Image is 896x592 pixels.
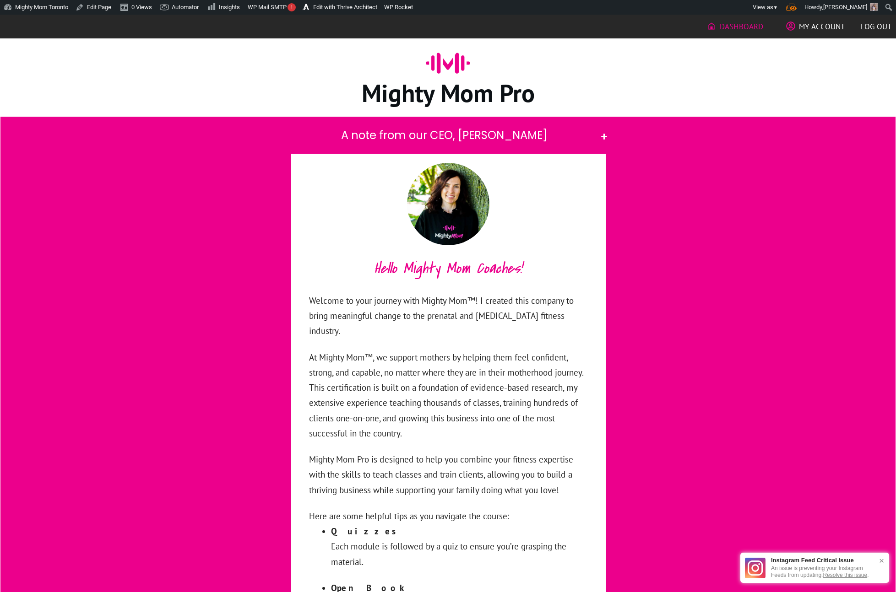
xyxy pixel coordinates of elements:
[720,19,763,34] span: Dashboard
[771,565,874,578] p: An issue is preventing your Instagram Feeds from updating. .
[861,19,891,34] a: Log out
[823,572,867,578] a: Resolve this issue
[786,19,845,34] a: My Account
[331,526,401,537] strong: Quizzes
[707,19,763,34] a: Dashboard
[309,293,587,350] p: Welcome to your journey with Mighty Mom™! I created this company to bring meaningful change to th...
[426,41,470,85] img: ico-mighty-mom
[309,452,587,509] p: Mighty Mom Pro is designed to help you combine your fitness expertise with the skills to teach cl...
[288,3,296,11] span: !
[309,254,587,293] p: Hello Mighty Mom Coaches!
[331,524,587,581] li: Each module is followed by a quiz to ensure you’re grasping the material.
[773,5,778,11] span: ▼
[309,350,587,452] p: At Mighty Mom™, we support mothers by helping them feel confident, strong, and capable, no matter...
[799,19,845,34] span: My Account
[201,77,695,109] h1: Mighty Mom Pro
[823,4,867,11] span: [PERSON_NAME]
[219,4,240,11] span: Insights
[874,552,889,570] div: ×
[745,558,766,578] img: Instagram Feed icon
[771,557,874,563] h3: Instagram Feed Critical Issue
[293,126,596,145] h2: A note from our CEO, [PERSON_NAME]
